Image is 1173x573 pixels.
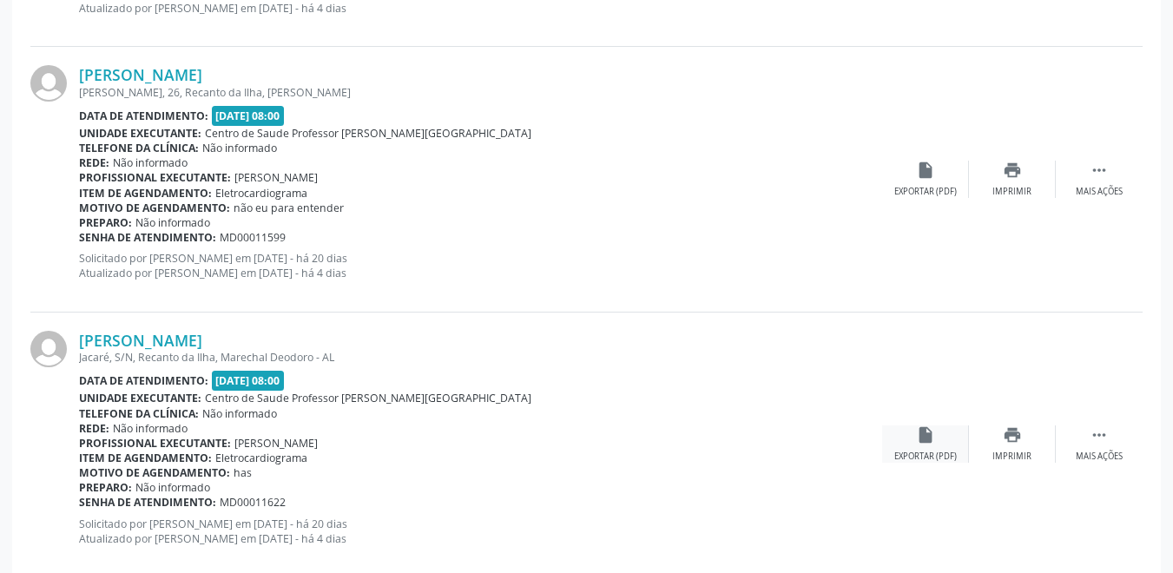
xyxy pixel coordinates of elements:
b: Preparo: [79,480,132,495]
b: Preparo: [79,215,132,230]
span: [PERSON_NAME] [234,170,318,185]
span: Não informado [135,480,210,495]
span: Eletrocardiograma [215,186,307,201]
i:  [1090,425,1109,445]
b: Data de atendimento: [79,109,208,123]
div: [PERSON_NAME], 26, Recanto da Ilha, [PERSON_NAME] [79,85,882,100]
span: Não informado [202,406,277,421]
b: Profissional executante: [79,170,231,185]
span: Centro de Saude Professor [PERSON_NAME][GEOGRAPHIC_DATA] [205,391,531,405]
p: Solicitado por [PERSON_NAME] em [DATE] - há 20 dias Atualizado por [PERSON_NAME] em [DATE] - há 4... [79,251,882,280]
span: MD00011622 [220,495,286,510]
span: has [234,465,252,480]
b: Item de agendamento: [79,451,212,465]
img: img [30,65,67,102]
a: [PERSON_NAME] [79,65,202,84]
span: Não informado [202,141,277,155]
b: Motivo de agendamento: [79,465,230,480]
div: Mais ações [1076,186,1123,198]
b: Senha de atendimento: [79,495,216,510]
span: Centro de Saude Professor [PERSON_NAME][GEOGRAPHIC_DATA] [205,126,531,141]
b: Motivo de agendamento: [79,201,230,215]
b: Telefone da clínica: [79,141,199,155]
b: Profissional executante: [79,436,231,451]
b: Rede: [79,421,109,436]
b: Telefone da clínica: [79,406,199,421]
span: Não informado [113,421,188,436]
b: Rede: [79,155,109,170]
i: print [1003,425,1022,445]
span: Não informado [113,155,188,170]
span: [PERSON_NAME] [234,436,318,451]
span: [DATE] 08:00 [212,106,285,126]
b: Data de atendimento: [79,373,208,388]
div: Jacaré, S/N, Recanto da Ilha, Marechal Deodoro - AL [79,350,882,365]
i: insert_drive_file [916,425,935,445]
div: Exportar (PDF) [894,451,957,463]
i: print [1003,161,1022,180]
div: Exportar (PDF) [894,186,957,198]
img: img [30,331,67,367]
span: Eletrocardiograma [215,451,307,465]
b: Unidade executante: [79,126,201,141]
div: Imprimir [992,186,1031,198]
p: Solicitado por [PERSON_NAME] em [DATE] - há 20 dias Atualizado por [PERSON_NAME] em [DATE] - há 4... [79,517,882,546]
span: não eu para entender [234,201,344,215]
a: [PERSON_NAME] [79,331,202,350]
b: Unidade executante: [79,391,201,405]
div: Imprimir [992,451,1031,463]
b: Item de agendamento: [79,186,212,201]
span: MD00011599 [220,230,286,245]
i: insert_drive_file [916,161,935,180]
span: [DATE] 08:00 [212,371,285,391]
i:  [1090,161,1109,180]
span: Não informado [135,215,210,230]
b: Senha de atendimento: [79,230,216,245]
div: Mais ações [1076,451,1123,463]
